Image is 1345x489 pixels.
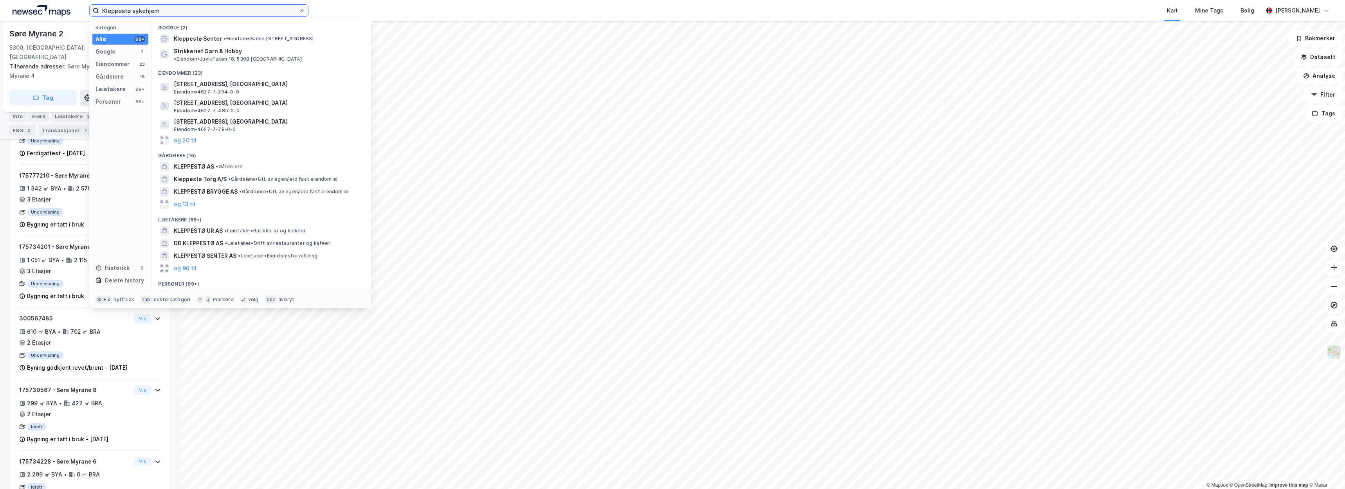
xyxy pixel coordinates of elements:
[1306,451,1345,489] div: Kontrollprogram for chat
[27,338,51,347] div: 2 Etasjer
[76,184,111,193] div: 2 579 ㎡ BRA
[29,111,49,122] div: Eiere
[27,291,84,301] div: Bygning er tatt i bruk
[1294,49,1342,65] button: Datasett
[228,176,339,182] span: Gårdeiere • Utl. av egen/leid fast eiendom el.
[1289,31,1342,46] button: Bokmerker
[134,86,145,92] div: 99+
[27,327,56,336] div: 610 ㎡ BYA
[19,171,131,180] div: 175777210 - Søre Myrane 4
[9,125,36,136] div: ESG
[152,275,371,289] div: Personer (99+)
[96,296,112,304] div: ⌘ + k
[174,47,242,56] span: Strikkeriet Garn & Hobby
[64,471,67,478] div: •
[27,149,85,158] div: Ferdigattest - [DATE]
[174,56,301,62] span: Eiendom • Juvikflaten 18, 5308 [GEOGRAPHIC_DATA]
[1275,6,1320,15] div: [PERSON_NAME]
[27,220,84,229] div: Bygning er tatt i bruk
[58,329,61,335] div: •
[27,184,61,193] div: 1 342 ㎡ BYA
[174,187,238,196] span: KLEPPESTØ BRYGGE AS
[224,36,226,41] span: •
[1167,6,1178,15] div: Kart
[96,263,130,273] div: Historikk
[1296,68,1342,84] button: Analyse
[96,34,106,44] div: Alle
[27,266,51,276] div: 3 Etasjer
[1305,106,1342,121] button: Tags
[141,296,152,304] div: tab
[134,385,151,395] button: Vis
[27,410,51,419] div: 2 Etasjer
[13,5,70,16] img: logo.a4113a55bc3d86da70a041830d287a7e.svg
[25,126,32,134] div: 2
[134,36,145,42] div: 99+
[174,200,195,209] button: og 13 til
[216,164,218,169] span: •
[39,125,92,136] div: Transaksjoner
[174,79,362,89] span: [STREET_ADDRESS], [GEOGRAPHIC_DATA]
[174,264,197,273] button: og 96 til
[225,240,330,246] span: Leietaker • Drift av restauranter og kafeer
[27,255,59,265] div: 1 051 ㎡ BYA
[174,239,223,248] span: DD KLEPPESTØ AS
[139,265,145,271] div: 0
[174,34,222,43] span: Kleppestø Senter
[27,435,108,444] div: Bygning er tatt i bruk - [DATE]
[139,74,145,80] div: 16
[84,112,92,120] div: 2
[174,126,236,133] span: Eiendom • 4627-7-78-0-0
[19,457,131,466] div: 175734228 - Søre Myrane 6
[27,399,57,408] div: 299 ㎡ BYA
[174,117,362,126] span: [STREET_ADDRESS], [GEOGRAPHIC_DATA]
[52,111,95,122] div: Leietakere
[224,36,314,42] span: Eiendom • Gamle [STREET_ADDRESS]
[239,189,350,195] span: Gårdeiere • Utl. av egen/leid fast eiendom el.
[9,62,164,81] div: Søre Myrane 6, Søre Myrane 8, Søre Myrane 4
[224,228,227,234] span: •
[1306,451,1345,489] iframe: Chat Widget
[1327,345,1341,360] img: Z
[154,297,191,303] div: neste kategori
[9,27,65,40] div: Søre Myrane 2
[1230,482,1267,488] a: OpenStreetMap
[77,470,100,479] div: 0 ㎡ BRA
[27,470,62,479] div: 2 299 ㎡ BYA
[74,255,106,265] div: 2 115 ㎡ BRA
[174,226,223,236] span: KLEPPESTØ UR AS
[1304,87,1342,102] button: Filter
[248,297,259,303] div: velg
[96,97,121,106] div: Personer
[96,59,130,69] div: Eiendommer
[27,195,51,204] div: 3 Etasjer
[216,164,243,170] span: Gårdeiere
[1240,6,1254,15] div: Bolig
[152,18,371,32] div: Google (2)
[224,228,306,234] span: Leietaker • Butikkh. ur og klokker
[174,98,362,108] span: [STREET_ADDRESS], [GEOGRAPHIC_DATA]
[239,189,242,194] span: •
[1269,482,1308,488] a: Improve this map
[139,61,145,67] div: 23
[9,43,136,62] div: 5300, [GEOGRAPHIC_DATA], [GEOGRAPHIC_DATA]
[134,314,151,323] button: Vis
[19,242,131,252] div: 175734201 - Søre Myrane 2
[81,126,89,134] div: 1
[134,99,145,105] div: 99+
[9,111,26,122] div: Info
[174,89,239,95] span: Eiendom • 4627-7-294-0-0
[134,457,151,466] button: Vis
[63,185,66,192] div: •
[114,297,134,303] div: nytt søk
[152,64,371,78] div: Eiendommer (23)
[105,276,144,285] div: Delete history
[96,84,126,94] div: Leietakere
[27,363,128,372] div: Byning godkjent revet/brent - [DATE]
[228,176,231,182] span: •
[174,56,176,62] span: •
[99,5,299,16] input: Søk på adresse, matrikkel, gårdeiere, leietakere eller personer
[225,240,227,246] span: •
[96,72,124,81] div: Gårdeiere
[96,47,115,56] div: Google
